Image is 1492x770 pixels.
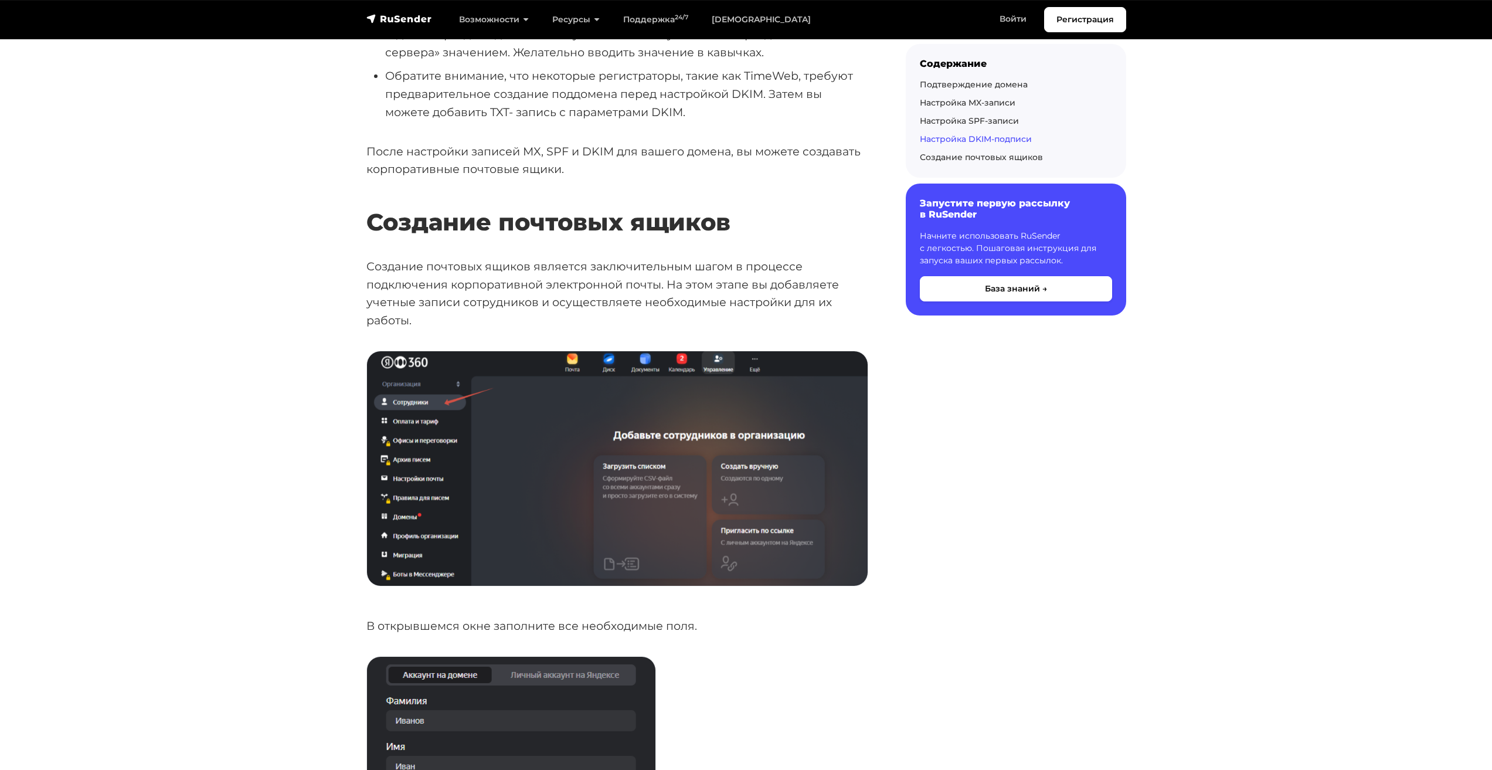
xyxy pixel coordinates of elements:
[447,8,541,32] a: Возможности
[988,7,1038,31] a: Войти
[920,134,1032,144] a: Настройка DKIM-подписи
[920,230,1112,267] p: Начните использовать RuSender с легкостью. Пошаговая инструкция для запуска ваших первых рассылок.
[366,257,868,330] p: Создание почтовых ящиков является заключительным шагом в процессе подключения корпоративной элект...
[366,174,868,236] h2: Создание почтовых ящиков
[700,8,823,32] a: [DEMOGRAPHIC_DATA]
[1044,7,1126,32] a: Регистрация
[367,351,868,586] img: Добавьте сотрудников в организацию
[906,184,1126,315] a: Запустите первую рассылку в RuSender Начните использовать RuSender с легкостью. Пошаговая инструк...
[675,13,688,21] sup: 24/7
[385,25,868,61] li: В данном разделе добавьте новую ТХТ-запись с указанным в разделе «Состояние сервера» значением. Ж...
[366,617,868,635] p: В открывшемся окне заполните все необходимые поля.
[920,152,1043,162] a: Создание почтовых ящиков
[385,67,868,121] li: Обратите внимание, что некоторые регистраторы, такие как TimeWeb, требуют предварительное создани...
[366,143,868,178] p: После настройки записей MX, SPF и DKIM для вашего домена, вы можете создавать корпоративные почто...
[920,276,1112,301] button: База знаний →
[920,97,1015,108] a: Настройка MX-записи
[920,79,1028,90] a: Подтверждение домена
[366,13,432,25] img: RuSender
[920,198,1112,220] h6: Запустите первую рассылку в RuSender
[920,58,1112,69] div: Содержание
[920,116,1019,126] a: Настройка SPF-записи
[611,8,700,32] a: Поддержка24/7
[541,8,611,32] a: Ресурсы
